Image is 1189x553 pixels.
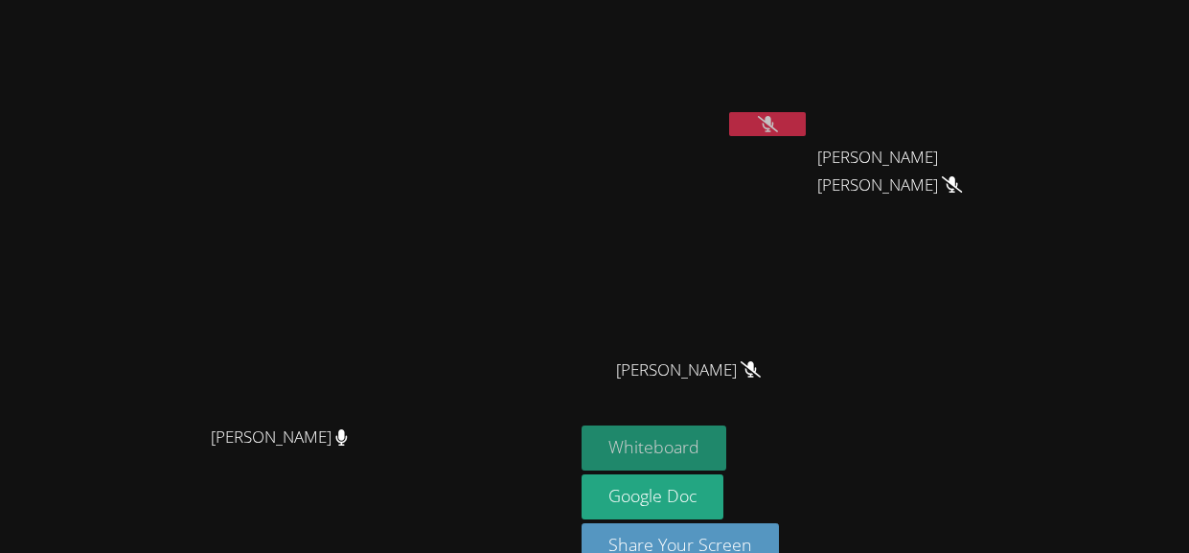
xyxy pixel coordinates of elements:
a: Google Doc [582,474,723,519]
button: Whiteboard [582,426,726,471]
span: [PERSON_NAME] [PERSON_NAME] [817,144,1030,199]
span: [PERSON_NAME] [211,424,348,451]
span: [PERSON_NAME] [616,357,761,384]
